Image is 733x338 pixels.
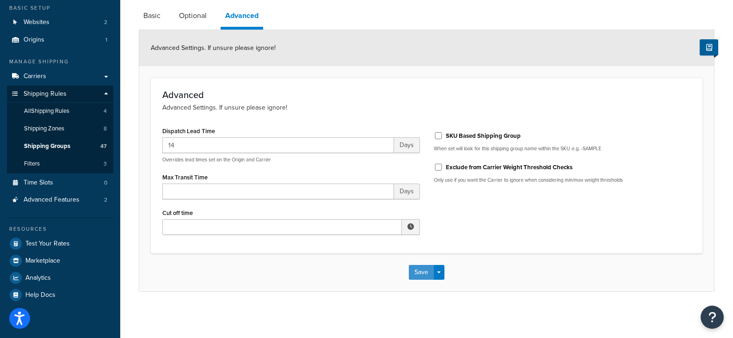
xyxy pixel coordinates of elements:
[174,5,211,27] a: Optional
[104,160,107,168] span: 3
[7,31,113,49] li: Origins
[104,18,107,26] span: 2
[434,177,691,184] p: Only use if you want the Carrier to ignore when considering min/max weight thresholds
[7,31,113,49] a: Origins1
[7,14,113,31] a: Websites2
[7,270,113,286] a: Analytics
[7,103,113,120] a: AllShipping Rules4
[25,240,70,248] span: Test Your Rates
[7,86,113,103] a: Shipping Rules
[151,43,276,53] span: Advanced Settings. If unsure please ignore!
[7,287,113,303] a: Help Docs
[25,274,51,282] span: Analytics
[24,90,67,98] span: Shipping Rules
[162,174,208,181] label: Max Transit Time
[24,160,40,168] span: Filters
[24,107,69,115] span: All Shipping Rules
[24,73,46,80] span: Carriers
[139,5,165,27] a: Basic
[7,86,113,173] li: Shipping Rules
[100,142,107,150] span: 47
[162,156,420,163] p: Overrides lead times set on the Origin and Carrier
[434,145,691,152] p: When set will look for this shipping group name within the SKU e.g. -SAMPLE
[24,179,53,187] span: Time Slots
[7,174,113,191] a: Time Slots0
[7,235,113,252] a: Test Your Rates
[7,155,113,172] a: Filters3
[700,39,718,55] button: Show Help Docs
[7,191,113,209] a: Advanced Features2
[25,257,60,265] span: Marketplace
[104,196,107,204] span: 2
[409,265,434,280] button: Save
[105,36,107,44] span: 1
[24,36,44,44] span: Origins
[7,191,113,209] li: Advanced Features
[7,14,113,31] li: Websites
[7,4,113,12] div: Basic Setup
[394,137,420,153] span: Days
[162,103,691,113] p: Advanced Settings. If unsure please ignore!
[25,291,55,299] span: Help Docs
[7,58,113,66] div: Manage Shipping
[24,18,49,26] span: Websites
[7,174,113,191] li: Time Slots
[162,128,215,135] label: Dispatch Lead Time
[104,107,107,115] span: 4
[24,196,80,204] span: Advanced Features
[7,138,113,155] a: Shipping Groups47
[7,68,113,85] a: Carriers
[162,90,691,100] h3: Advanced
[24,142,70,150] span: Shipping Groups
[7,155,113,172] li: Filters
[7,225,113,233] div: Resources
[162,209,193,216] label: Cut off time
[104,125,107,133] span: 8
[7,252,113,269] a: Marketplace
[7,120,113,137] a: Shipping Zones8
[221,5,263,30] a: Advanced
[7,138,113,155] li: Shipping Groups
[104,179,107,187] span: 0
[7,120,113,137] li: Shipping Zones
[446,163,573,172] label: Exclude from Carrier Weight Threshold Checks
[394,184,420,199] span: Days
[24,125,64,133] span: Shipping Zones
[446,132,521,140] label: SKU Based Shipping Group
[701,306,724,329] button: Open Resource Center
